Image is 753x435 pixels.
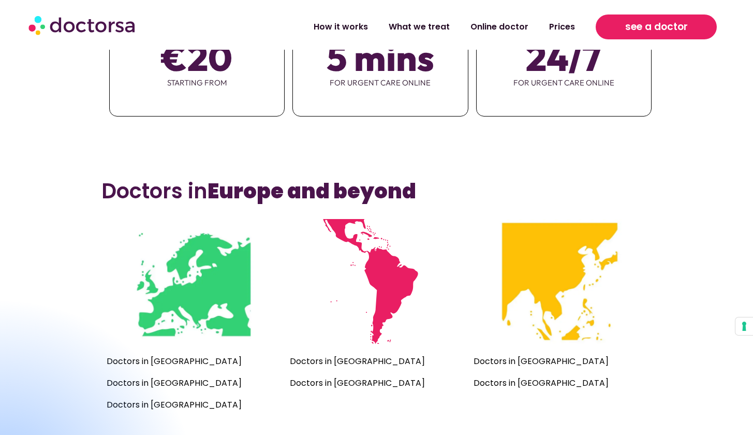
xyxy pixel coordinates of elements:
[293,72,467,94] span: for urgent care online
[497,219,622,344] img: Mini map of the countries where Doctorsa is available - Southeast Asia
[327,43,434,72] span: 5 mins
[199,15,585,39] nav: Menu
[460,15,539,39] a: Online doctor
[131,219,256,344] img: Mini map of the countries where Doctorsa is available - Europe, UK and Turkey
[314,219,439,344] img: Mini map of the countries where Doctorsa is available - Latin America
[378,15,460,39] a: What we treat
[101,179,652,204] h3: Doctors in
[290,376,463,390] p: Doctors in [GEOGRAPHIC_DATA]
[110,72,284,94] span: starting from
[303,15,378,39] a: How it works
[625,19,688,35] span: see a doctor
[539,15,585,39] a: Prices
[474,354,646,369] p: Doctors in [GEOGRAPHIC_DATA]
[474,376,646,390] p: Doctors in [GEOGRAPHIC_DATA]
[161,43,232,72] span: €20
[290,354,463,369] p: Doctors in [GEOGRAPHIC_DATA]
[526,43,601,72] span: 24/7
[735,317,753,335] button: Your consent preferences for tracking technologies
[208,177,416,206] b: Europe and beyond
[477,72,651,94] span: for urgent care online
[596,15,717,39] a: see a doctor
